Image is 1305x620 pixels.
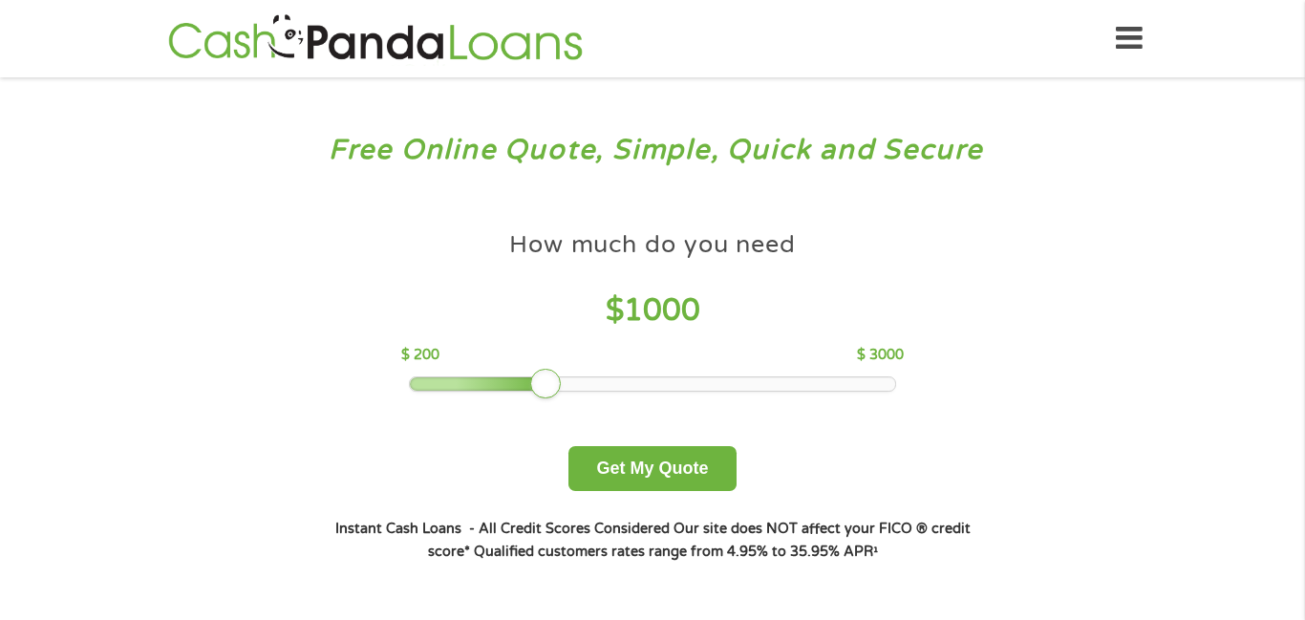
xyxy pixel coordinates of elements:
strong: Instant Cash Loans - All Credit Scores Considered [335,521,670,537]
span: 1000 [624,292,700,329]
strong: Qualified customers rates range from 4.95% to 35.95% APR¹ [474,544,878,560]
h3: Free Online Quote, Simple, Quick and Secure [55,133,1251,168]
h4: How much do you need [509,229,796,261]
h4: $ [401,291,903,331]
img: GetLoanNow Logo [162,11,588,66]
strong: Our site does NOT affect your FICO ® credit score* [428,521,971,560]
p: $ 3000 [857,345,904,366]
p: $ 200 [401,345,439,366]
button: Get My Quote [568,446,736,491]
